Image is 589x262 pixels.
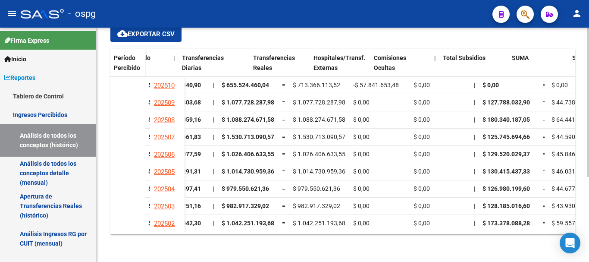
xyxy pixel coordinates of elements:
datatable-header-cell: Comisiones Ocultas [370,49,431,85]
strong: $ 2.060.275.661,83 [148,133,201,140]
span: Inicio [4,54,26,64]
span: 202503 [154,202,175,210]
span: $ 0,00 [414,133,430,140]
span: $ 713.366.113,52 [293,82,340,88]
span: | [213,168,214,175]
span: = [543,185,546,192]
span: $ 0,00 [551,82,568,88]
span: $ 0,00 [414,151,430,158]
span: $ 1.088.274.671,58 [293,116,345,123]
span: $ 0,00 [482,82,499,88]
span: $ 0,00 [414,82,430,88]
span: $ 1.042.251.193,68 [222,220,274,227]
span: | [434,54,436,61]
button: Exportar CSV [110,26,182,42]
span: $ 1.077.728.287,98 [293,99,345,106]
span: $ 180.340.187,05 [482,116,530,123]
span: 202505 [154,168,175,176]
datatable-header-cell: SUMA [508,49,569,85]
span: | [474,99,475,106]
span: Firma Express [4,36,49,45]
span: = [543,82,546,88]
span: = [543,220,546,227]
span: = [282,151,285,158]
span: = [543,168,546,175]
span: -$ 57.841.653,48 [353,82,399,88]
span: = [282,185,285,192]
div: Open Intercom Messenger [560,233,580,253]
span: Transferencias Diarias [182,54,224,71]
span: $ 0,00 [353,168,370,175]
span: $ 979.550.621,36 [222,185,269,192]
strong: $ 1.660.122.059,16 [148,116,201,123]
span: = [282,116,285,123]
span: $ 979.550.621,36 [293,185,340,192]
span: $ 1.042.251.193,68 [293,220,345,227]
span: | [213,116,214,123]
strong: $ 1.016.562.440,90 [148,82,201,88]
span: = [282,202,285,209]
span: 202508 [154,116,175,124]
span: 202509 [154,99,175,107]
span: | [474,202,475,209]
span: Comisiones Ocultas [374,54,406,71]
span: = [282,168,285,175]
span: = [543,99,546,106]
strong: $ 1.606.861.403,68 [148,99,201,106]
span: $ 655.524.460,04 [222,82,269,88]
datatable-header-cell: | [170,49,179,85]
span: $ 0,00 [414,220,430,227]
span: Período Percibido [114,54,140,71]
span: $ 982.917.329,02 [222,202,269,209]
span: $ 1.088.274.671,58 [222,116,274,123]
span: $ 0,00 [353,202,370,209]
span: $ 1.077.728.287,98 [222,99,274,106]
span: 202502 [154,220,175,227]
span: | [474,220,475,227]
span: SUMA [512,54,529,61]
span: = [543,116,546,123]
span: $ 0,00 [353,116,370,123]
span: $ 1.014.730.959,36 [222,168,274,175]
span: | [213,99,214,106]
mat-icon: person [572,8,582,19]
span: $ 0,00 [414,202,430,209]
span: | [474,151,475,158]
span: = [282,82,285,88]
span: $ 1.026.406.633,55 [222,151,274,158]
mat-icon: menu [7,8,17,19]
span: | [213,202,214,209]
span: $ 0,00 [353,99,370,106]
datatable-header-cell: Transferencias Reales [250,49,310,85]
span: $ 127.788.032,90 [482,99,530,106]
span: | [173,54,175,61]
datatable-header-cell: Total Subsidios [439,49,500,85]
span: $ 1.014.730.959,36 [293,168,345,175]
span: 202504 [154,185,175,193]
span: = [282,133,285,140]
span: = [282,99,285,106]
mat-icon: cloud_download [117,28,128,39]
span: 202506 [154,151,175,158]
span: $ 128.185.016,60 [482,202,530,209]
span: | [474,82,475,88]
span: 202510 [154,82,175,89]
span: = [543,202,546,209]
span: | [213,151,214,158]
span: $ 0,00 [353,151,370,158]
span: Exportar CSV [117,30,175,38]
span: | [474,116,475,123]
datatable-header-cell: Hospitales/Transf. Externas [310,49,370,85]
span: $ 129.520.029,37 [482,151,530,158]
span: | [213,220,214,227]
datatable-header-cell: Período Percibido [110,49,145,85]
span: $ 125.745.694,66 [482,133,530,140]
span: | [474,168,475,175]
span: Transferencias Reales [253,54,295,71]
datatable-header-cell: Transferencias Diarias [179,49,239,85]
span: $ 1.026.406.633,55 [293,151,345,158]
span: Total Subsidios [443,54,486,61]
span: $ 0,00 [353,220,370,227]
strong: $ 1.536.485.291,31 [148,168,201,175]
span: $ 0,00 [414,185,430,192]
